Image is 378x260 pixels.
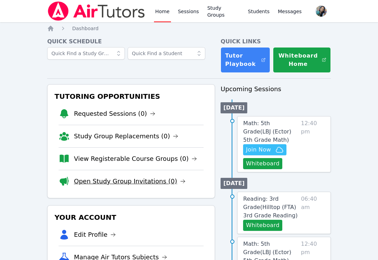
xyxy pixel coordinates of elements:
[47,25,331,32] nav: Breadcrumb
[273,47,331,73] button: Whiteboard Home
[221,84,330,94] h3: Upcoming Sessions
[128,47,205,60] input: Quick Find a Student
[221,37,330,46] h4: Quick Links
[74,109,155,119] a: Requested Sessions (0)
[221,47,270,73] a: Tutor Playbook
[278,8,302,15] span: Messages
[243,196,298,219] span: Reading: 3rd Grade ( Hilltop (FTA) 3rd Grade Reading )
[53,90,209,103] h3: Tutoring Opportunities
[72,26,98,31] span: Dashboard
[53,211,209,224] h3: Your Account
[243,119,298,144] a: Math: 5th Grade(LBJ (Ector) 5th Grade Math)
[243,220,282,231] button: Whiteboard
[246,146,271,154] span: Join Now
[47,37,215,46] h4: Quick Schedule
[74,131,178,141] a: Study Group Replacements (0)
[47,47,125,60] input: Quick Find a Study Group
[221,178,247,189] li: [DATE]
[72,25,98,32] a: Dashboard
[74,176,186,186] a: Open Study Group Invitations (0)
[47,1,145,21] img: Air Tutors
[74,230,116,240] a: Edit Profile
[243,120,291,143] span: Math: 5th Grade ( LBJ (Ector) 5th Grade Math )
[243,144,286,155] button: Join Now
[301,195,325,231] span: 06:40 am
[243,195,298,220] a: Reading: 3rd Grade(Hilltop (FTA) 3rd Grade Reading)
[301,119,325,169] span: 12:40 pm
[221,102,247,113] li: [DATE]
[243,158,282,169] button: Whiteboard
[74,154,197,164] a: View Registerable Course Groups (0)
